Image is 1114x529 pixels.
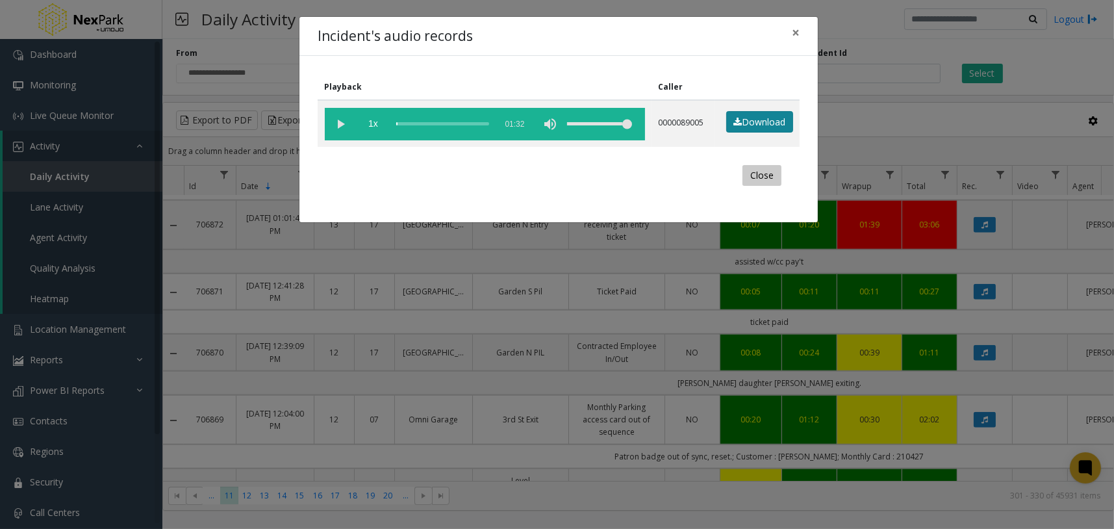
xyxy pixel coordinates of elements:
[652,74,715,100] th: Caller
[792,23,800,42] span: ×
[783,17,809,49] button: Close
[726,111,793,133] a: Download
[396,108,489,140] div: scrub bar
[318,26,473,47] h4: Incident's audio records
[318,74,652,100] th: Playback
[742,165,781,186] button: Close
[659,117,708,129] p: 0000089005
[357,108,390,140] span: playback speed button
[567,108,632,140] div: volume level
